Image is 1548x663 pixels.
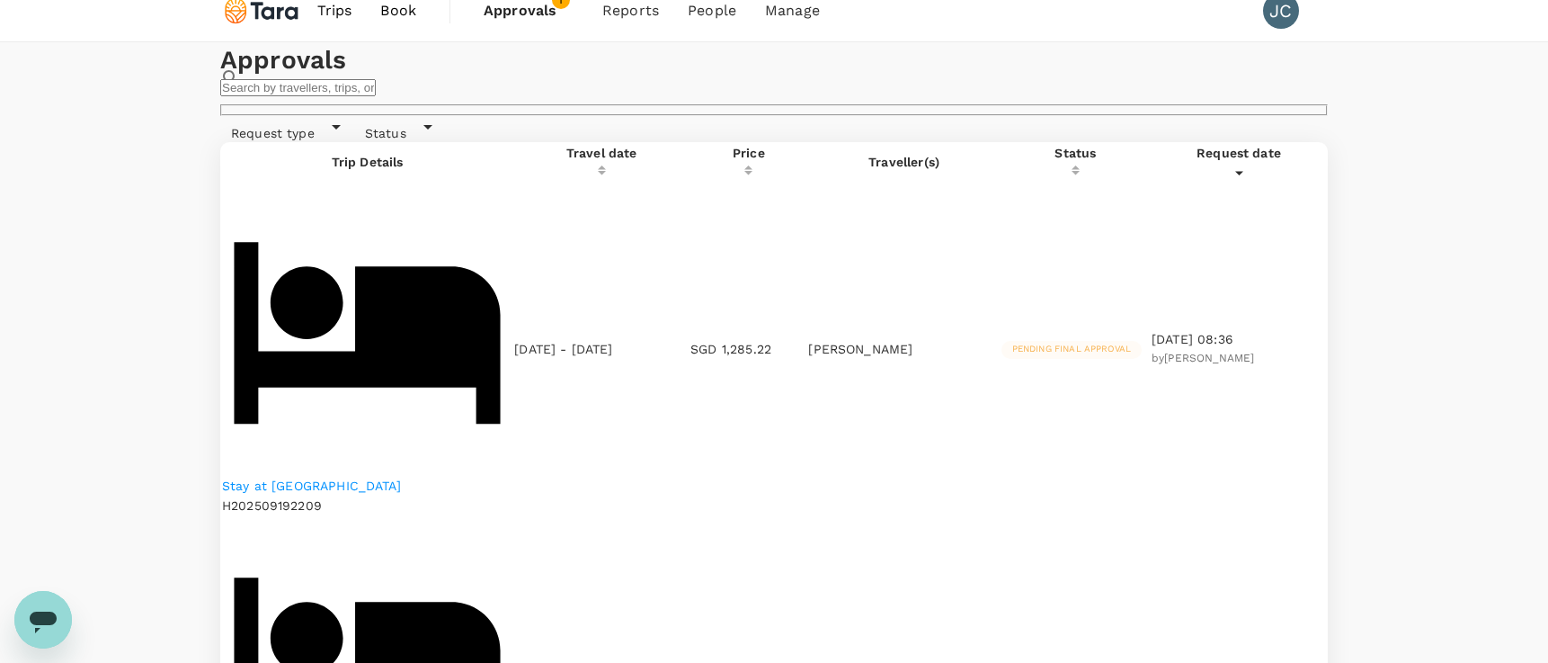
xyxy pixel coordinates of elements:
[14,591,72,649] iframe: Button to launch messaging window
[690,340,806,358] p: SGD 1,285.22
[514,144,689,162] div: Travel date
[808,340,999,358] p: [PERSON_NAME]
[354,126,417,140] span: Status
[1152,352,1254,364] span: by
[808,153,999,171] p: Traveller(s)
[1164,352,1254,364] span: [PERSON_NAME]
[222,477,512,495] a: Stay at [GEOGRAPHIC_DATA]
[220,42,1328,78] h1: Approvals
[1152,144,1326,162] div: Request date
[220,116,347,142] div: Request type
[222,153,512,171] p: Trip Details
[220,126,325,140] span: Request type
[1152,330,1326,348] p: [DATE] 08:36
[690,144,806,162] div: Price
[514,340,612,358] p: [DATE] - [DATE]
[222,498,322,513] span: H202509192209
[354,116,439,142] div: Status
[220,79,376,96] input: Search by travellers, trips, or destination
[1001,343,1142,355] span: Pending final approval
[1001,144,1150,162] div: Status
